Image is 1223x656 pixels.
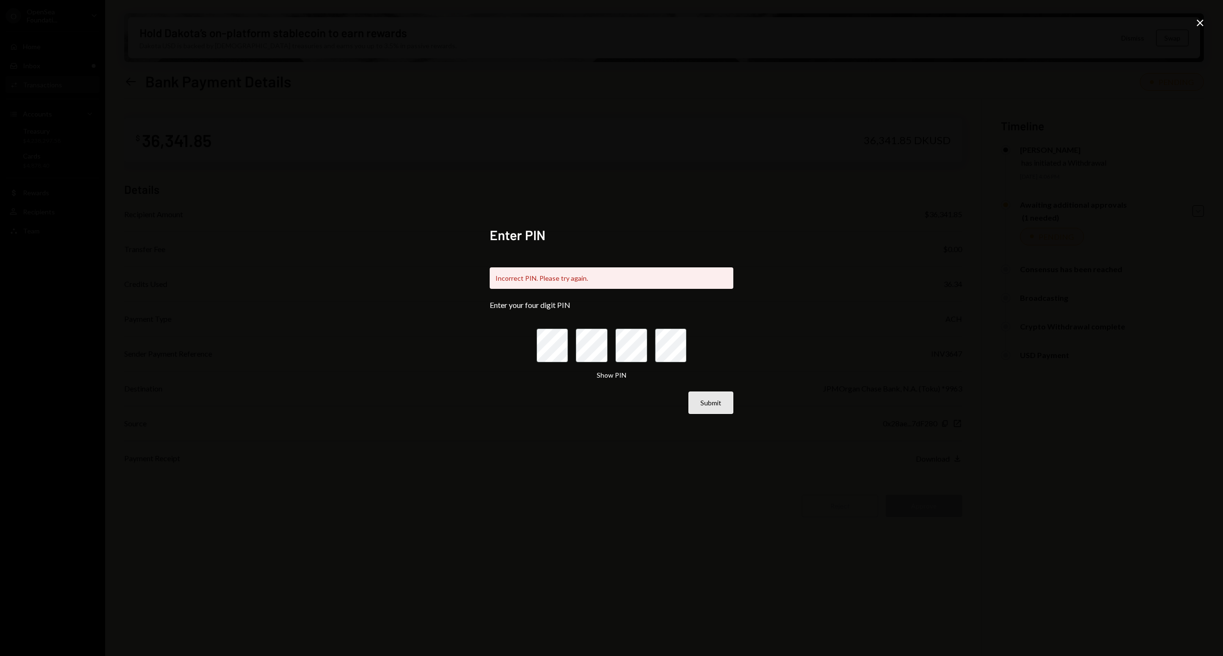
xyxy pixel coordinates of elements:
[597,371,626,380] button: Show PIN
[536,328,569,362] input: pin code 1 of 4
[688,391,733,414] button: Submit
[655,328,687,362] input: pin code 4 of 4
[615,328,647,362] input: pin code 3 of 4
[576,328,608,362] input: pin code 2 of 4
[490,226,733,244] h2: Enter PIN
[490,300,733,309] div: Enter your four digit PIN
[490,267,733,289] div: Incorrect PIN. Please try again.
